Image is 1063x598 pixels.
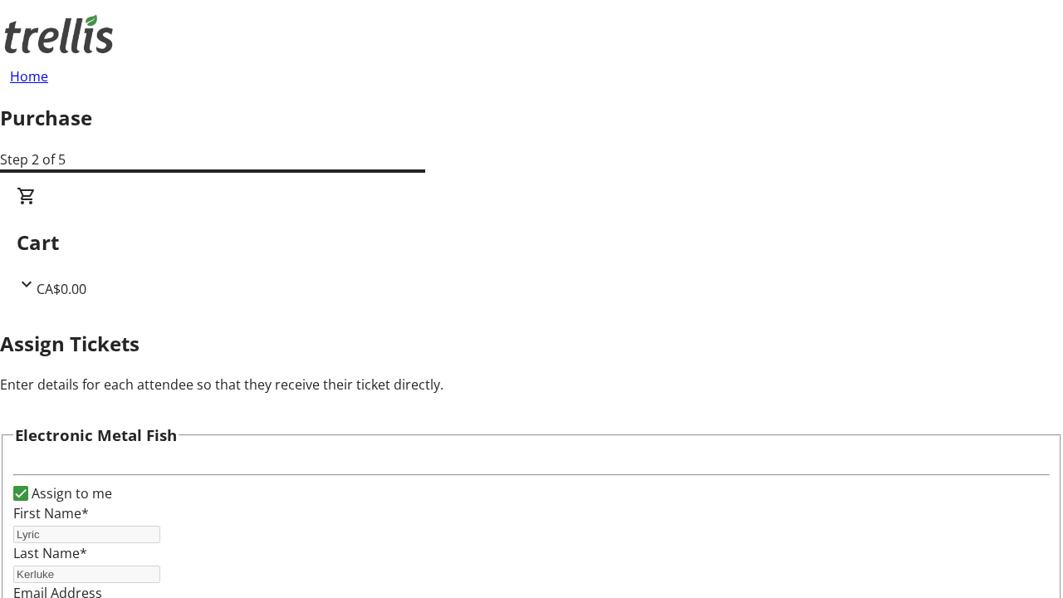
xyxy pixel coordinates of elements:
label: Last Name* [13,544,87,562]
div: CartCA$0.00 [17,186,1046,299]
label: First Name* [13,504,89,522]
h2: Cart [17,228,1046,257]
span: CA$0.00 [37,280,86,298]
label: Assign to me [28,483,112,503]
h3: Electronic Metal Fish [15,424,177,447]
